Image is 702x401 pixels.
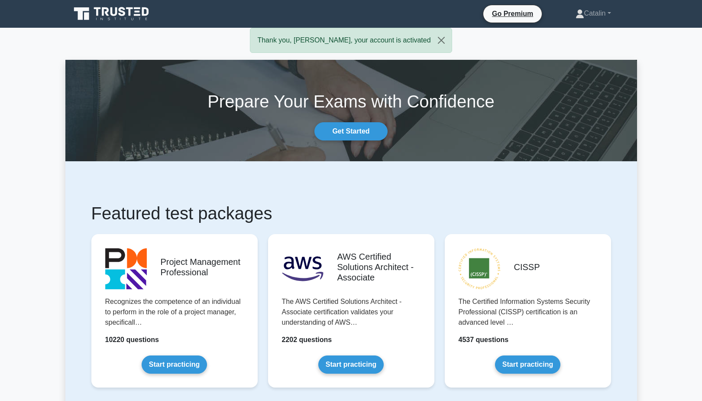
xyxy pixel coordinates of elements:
[142,355,207,374] a: Start practicing
[555,5,632,22] a: Catalin
[495,355,560,374] a: Start practicing
[318,355,384,374] a: Start practicing
[431,28,452,52] button: Close
[314,122,387,140] a: Get Started
[91,203,611,224] h1: Featured test packages
[487,8,538,19] a: Go Premium
[65,91,637,112] h1: Prepare Your Exams with Confidence
[250,28,452,53] div: Thank you, [PERSON_NAME], your account is activated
